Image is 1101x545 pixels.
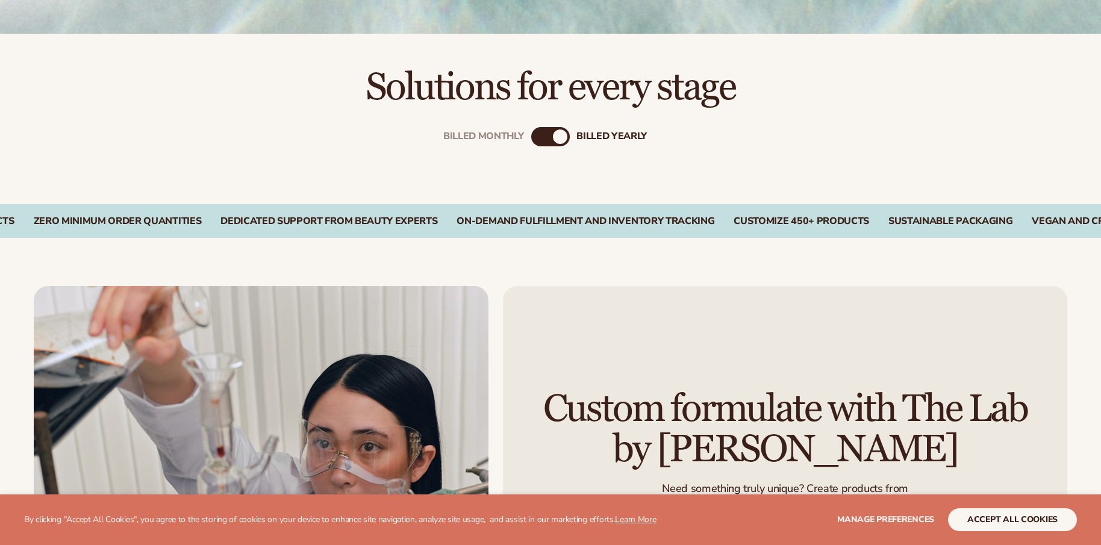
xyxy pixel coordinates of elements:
[24,515,657,525] p: By clicking "Accept All Cookies", you agree to the storing of cookies on your device to enhance s...
[220,216,437,227] div: Dedicated Support From Beauty Experts
[457,216,714,227] div: On-Demand Fulfillment and Inventory Tracking
[662,482,908,496] p: Need something truly unique? Create products from
[537,389,1034,470] h2: Custom formulate with The Lab by [PERSON_NAME]
[576,131,647,142] div: billed Yearly
[837,508,934,531] button: Manage preferences
[888,216,1012,227] div: SUSTAINABLE PACKAGING
[837,514,934,525] span: Manage preferences
[948,508,1077,531] button: accept all cookies
[615,514,656,525] a: Learn More
[34,67,1067,108] h2: Solutions for every stage
[734,216,869,227] div: CUSTOMIZE 450+ PRODUCTS
[34,216,202,227] div: Zero Minimum Order QuantitieS
[443,131,524,142] div: Billed Monthly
